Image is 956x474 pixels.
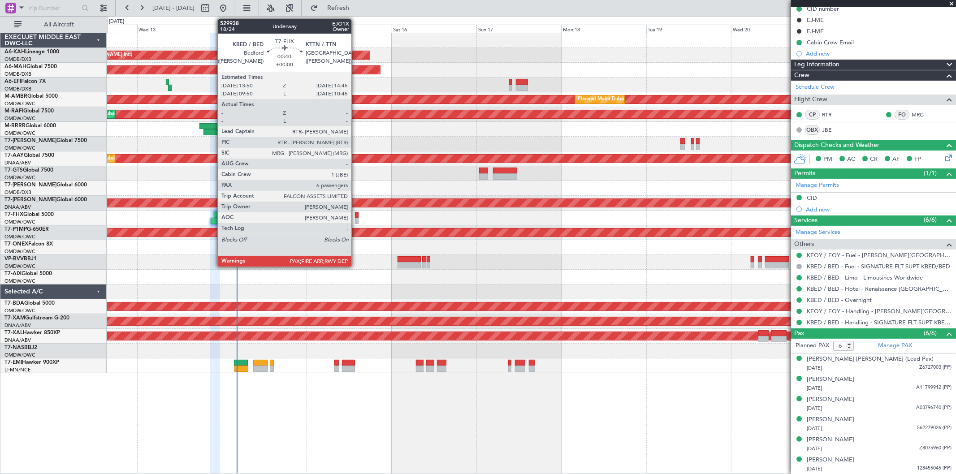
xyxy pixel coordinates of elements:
a: A6-EFIFalcon 7X [4,79,46,84]
span: T7-XAL [4,330,23,336]
span: Permits [794,168,815,179]
span: T7-NAS [4,345,24,350]
div: [PERSON_NAME] [PERSON_NAME] (Lead Pax) [807,355,934,364]
a: OMDB/DXB [4,56,31,63]
span: T7-[PERSON_NAME] [4,197,56,203]
span: Z6727003 (PP) [919,364,952,371]
a: VP-BVVBBJ1 [4,256,37,262]
div: [DATE] [109,18,124,26]
span: Dispatch Checks and Weather [794,140,879,151]
span: [DATE] [807,365,822,371]
a: DNAA/ABV [4,159,31,166]
a: KBED / BED - Handling - SIGNATURE FLT SUPT KBED/BED [807,319,952,326]
a: OMDW/DWC [4,263,35,270]
span: (1/1) [924,168,937,178]
span: Z8075960 (PP) [919,444,952,452]
span: M-AMBR [4,94,27,99]
div: EJ-ME [807,27,824,35]
a: Manage PAX [878,341,912,350]
span: T7-AIX [4,271,22,276]
div: EJ-ME [807,16,824,24]
span: T7-ONEX [4,241,28,247]
span: T7-GTS [4,168,23,173]
span: FP [914,155,921,164]
a: T7-XALHawker 850XP [4,330,60,336]
span: T7-[PERSON_NAME] [4,138,56,143]
a: T7-[PERSON_NAME]Global 7500 [4,138,87,143]
a: OMDW/DWC [4,219,35,225]
div: [PERSON_NAME] [807,375,854,384]
a: Manage Permits [796,181,839,190]
a: JBE [822,126,842,134]
a: RTR [822,111,842,119]
a: T7-[PERSON_NAME]Global 6000 [4,182,87,188]
a: T7-AAYGlobal 7500 [4,153,54,158]
span: A6-MAH [4,64,26,69]
span: [DATE] [807,385,822,392]
span: [DATE] [807,445,822,452]
a: Schedule Crew [796,83,835,92]
a: A6-MAHGlobal 7500 [4,64,57,69]
span: T7-P1MP [4,227,27,232]
a: DNAA/ABV [4,337,31,344]
div: Wed 20 [731,25,816,33]
span: 562279026 (PP) [917,424,952,432]
div: [PERSON_NAME] [807,395,854,404]
div: OBX [805,125,820,135]
span: (6/6) [924,328,937,338]
label: Planned PAX [796,341,829,350]
span: Leg Information [794,60,839,70]
div: CID [807,194,817,202]
div: Cabin Crew Email [807,39,854,46]
span: Crew [794,70,809,81]
a: A6-KAHLineage 1000 [4,49,59,55]
span: T7-[PERSON_NAME] [4,182,56,188]
a: T7-AIXGlobal 5000 [4,271,52,276]
span: All Aircraft [23,22,95,28]
a: OMDW/DWC [4,248,35,255]
span: T7-AAY [4,153,24,158]
div: CP [805,110,820,120]
button: Refresh [306,1,360,15]
span: [DATE] [807,405,822,412]
div: Thu 14 [222,25,307,33]
a: T7-BDAGlobal 5000 [4,301,55,306]
span: Services [794,215,818,226]
span: [DATE] [807,465,822,472]
div: FO [895,110,909,120]
span: T7-XAM [4,315,25,321]
span: M-RRRR [4,123,26,129]
span: Others [794,239,814,250]
a: KEQY / EQY - Handling - [PERSON_NAME][GEOGRAPHIC_DATA] [807,307,952,315]
button: All Aircraft [10,17,97,32]
span: T7-FHX [4,212,23,217]
a: T7-NASBBJ2 [4,345,37,350]
span: A11799912 (PP) [916,384,952,392]
a: DNAA/ABV [4,322,31,329]
a: KBED / BED - Hotel - Renaissance [GEOGRAPHIC_DATA] KBOS / BOS [807,285,952,293]
span: Refresh [320,5,357,11]
span: AF [892,155,900,164]
a: Manage Services [796,228,840,237]
div: Planned Maint Dubai (Al Maktoum Intl) [69,108,157,121]
div: CID number [807,5,839,13]
a: KBED / BED - Fuel - SIGNATURE FLT SUPT KBED/BED [807,263,950,270]
a: T7-FHXGlobal 5000 [4,212,54,217]
div: Wed 13 [137,25,222,33]
a: T7-GTSGlobal 7500 [4,168,53,173]
span: 128455045 (PP) [917,465,952,472]
div: Fri 15 [307,25,391,33]
span: PM [823,155,832,164]
a: T7-ONEXFalcon 8X [4,241,53,247]
div: [PERSON_NAME] [807,456,854,465]
span: Flight Crew [794,95,827,105]
div: [PERSON_NAME] [807,415,854,424]
div: [PERSON_NAME] [807,435,854,444]
a: OMDW/DWC [4,352,35,358]
span: T7-EMI [4,360,22,365]
div: Planned Maint Dubai (Al Maktoum Intl) [69,152,157,165]
a: OMDB/DXB [4,189,31,196]
a: OMDW/DWC [4,278,35,284]
a: DNAA/ABV [4,204,31,211]
div: Tue 19 [646,25,731,33]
